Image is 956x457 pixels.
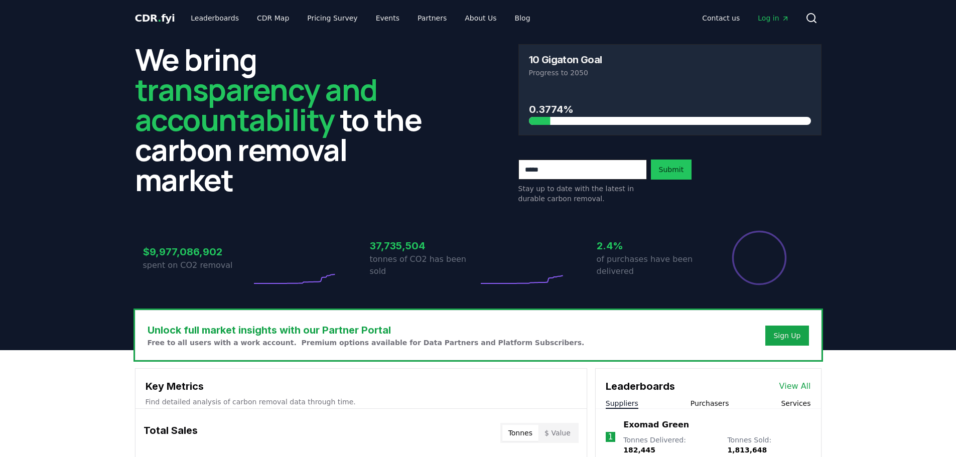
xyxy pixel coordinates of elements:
div: Percentage of sales delivered [731,230,787,286]
a: Partners [409,9,455,27]
button: Submit [651,160,692,180]
span: . [158,12,161,24]
p: Free to all users with a work account. Premium options available for Data Partners and Platform S... [148,338,585,348]
p: tonnes of CO2 has been sold [370,253,478,277]
span: 182,445 [623,446,655,454]
p: Find detailed analysis of carbon removal data through time. [146,397,577,407]
a: View All [779,380,811,392]
span: transparency and accountability [135,69,377,140]
h2: We bring to the carbon removal market [135,44,438,195]
p: 1 [608,431,613,443]
a: About Us [457,9,504,27]
a: Log in [750,9,797,27]
h3: Unlock full market insights with our Partner Portal [148,323,585,338]
a: CDR Map [249,9,297,27]
h3: Leaderboards [606,379,675,394]
p: Tonnes Sold : [727,435,810,455]
h3: 37,735,504 [370,238,478,253]
span: 1,813,648 [727,446,767,454]
button: Purchasers [691,398,729,408]
h3: 0.3774% [529,102,811,117]
h3: Total Sales [144,423,198,443]
button: Suppliers [606,398,638,408]
span: Log in [758,13,789,23]
h3: 10 Gigaton Goal [529,55,602,65]
a: Blog [507,9,538,27]
h3: Key Metrics [146,379,577,394]
p: Progress to 2050 [529,68,811,78]
button: Tonnes [502,425,538,441]
a: Contact us [694,9,748,27]
p: Stay up to date with the latest in durable carbon removal. [518,184,647,204]
nav: Main [183,9,538,27]
p: of purchases have been delivered [597,253,705,277]
a: Pricing Survey [299,9,365,27]
a: Events [368,9,407,27]
span: CDR fyi [135,12,175,24]
button: $ Value [538,425,577,441]
a: Sign Up [773,331,800,341]
a: CDR.fyi [135,11,175,25]
p: Tonnes Delivered : [623,435,717,455]
nav: Main [694,9,797,27]
h3: 2.4% [597,238,705,253]
a: Leaderboards [183,9,247,27]
p: spent on CO2 removal [143,259,251,271]
button: Services [781,398,810,408]
button: Sign Up [765,326,808,346]
a: Exomad Green [623,419,689,431]
h3: $9,977,086,902 [143,244,251,259]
